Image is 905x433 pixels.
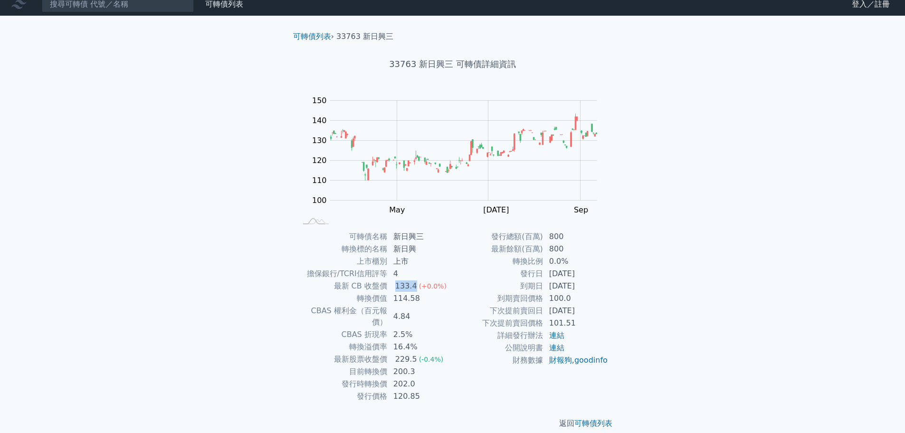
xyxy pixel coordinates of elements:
tspan: 130 [312,136,327,145]
a: 連結 [549,331,564,340]
tspan: Sep [574,205,588,214]
td: 最新 CB 收盤價 [297,280,388,292]
td: 發行價格 [297,390,388,403]
td: 發行總額(百萬) [453,231,543,243]
li: 33763 新日興三 [336,31,393,42]
td: 目前轉換價 [297,366,388,378]
td: 轉換溢價率 [297,341,388,353]
td: 下次提前賣回日 [453,305,543,317]
div: 229.5 [393,354,419,365]
td: 發行日 [453,268,543,280]
g: Chart [307,96,611,214]
td: 800 [543,231,609,243]
td: 轉換比例 [453,255,543,268]
td: CBAS 折現率 [297,328,388,341]
td: [DATE] [543,268,609,280]
tspan: 100 [312,196,327,205]
td: 新日興 [388,243,453,255]
td: [DATE] [543,280,609,292]
td: 100.0 [543,292,609,305]
td: 0.0% [543,255,609,268]
td: 下次提前賣回價格 [453,317,543,329]
span: (-0.4%) [419,356,444,363]
li: › [293,31,334,42]
td: 新日興三 [388,231,453,243]
td: 101.51 [543,317,609,329]
tspan: 120 [312,156,327,165]
td: [DATE] [543,305,609,317]
td: CBAS 權利金（百元報價） [297,305,388,328]
td: 可轉債名稱 [297,231,388,243]
td: 114.58 [388,292,453,305]
td: 16.4% [388,341,453,353]
tspan: 140 [312,116,327,125]
p: 返回 [286,418,620,429]
td: 120.85 [388,390,453,403]
td: , [543,354,609,366]
td: 4 [388,268,453,280]
tspan: 110 [312,176,327,185]
td: 擔保銀行/TCRI信用評等 [297,268,388,280]
td: 最新股票收盤價 [297,353,388,366]
td: 到期賣回價格 [453,292,543,305]
td: 轉換價值 [297,292,388,305]
td: 2.5% [388,328,453,341]
a: 可轉債列表 [293,32,331,41]
tspan: [DATE] [483,205,509,214]
td: 發行時轉換價 [297,378,388,390]
td: 公開說明書 [453,342,543,354]
a: 連結 [549,343,564,352]
tspan: 150 [312,96,327,105]
td: 200.3 [388,366,453,378]
td: 詳細發行辦法 [453,329,543,342]
a: 可轉債列表 [574,419,612,428]
td: 到期日 [453,280,543,292]
td: 上市 [388,255,453,268]
a: goodinfo [574,356,608,365]
td: 轉換標的名稱 [297,243,388,255]
span: (+0.0%) [419,282,447,290]
a: 財報狗 [549,356,572,365]
h1: 33763 新日興三 可轉債詳細資訊 [286,58,620,71]
td: 202.0 [388,378,453,390]
td: 800 [543,243,609,255]
div: 133.4 [393,280,419,292]
td: 最新餘額(百萬) [453,243,543,255]
tspan: May [389,205,405,214]
td: 財務數據 [453,354,543,366]
td: 上市櫃別 [297,255,388,268]
td: 4.84 [388,305,453,328]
